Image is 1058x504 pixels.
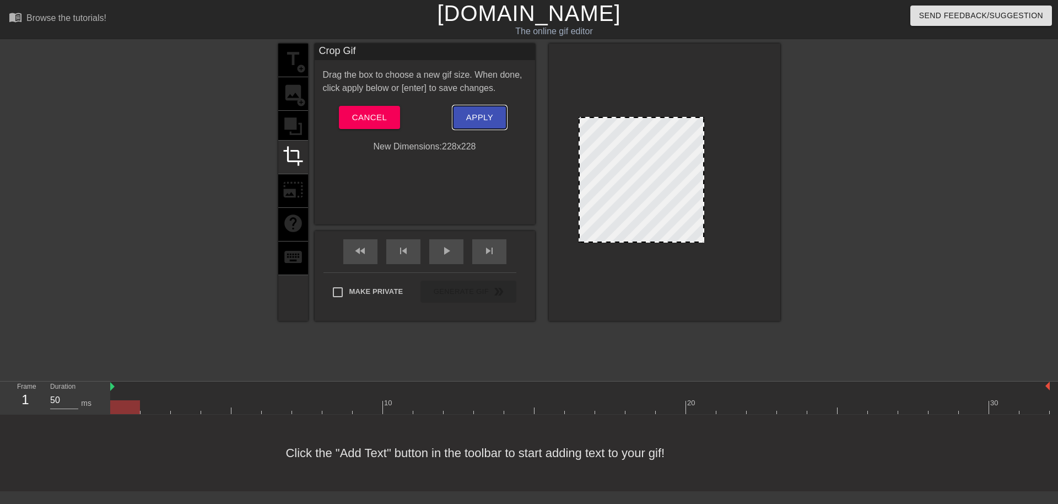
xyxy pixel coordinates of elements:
div: Browse the tutorials! [26,13,106,23]
div: Drag the box to choose a new gif size. When done, click apply below or [enter] to save changes. [315,68,535,95]
button: Cancel [339,106,400,129]
span: skip_previous [397,244,410,258]
div: The online gif editor [358,25,750,38]
span: Apply [466,110,493,125]
div: 10 [384,398,394,409]
button: Apply [453,106,506,129]
span: fast_rewind [354,244,367,258]
span: menu_book [9,10,22,24]
div: 20 [687,398,697,409]
div: 1 [17,390,34,410]
span: Send Feedback/Suggestion [919,9,1043,23]
div: ms [81,398,91,409]
button: Send Feedback/Suggestion [910,6,1052,26]
div: 30 [990,398,1000,409]
span: Cancel [352,110,387,125]
span: skip_next [483,244,496,258]
div: Frame [9,382,42,414]
span: crop [283,146,304,167]
div: Crop Gif [315,44,535,60]
span: Make Private [349,286,403,297]
img: bound-end.png [1045,382,1050,390]
label: Duration [50,384,75,390]
span: play_arrow [440,244,453,258]
div: New Dimensions: 228 x 228 [315,140,535,153]
a: Browse the tutorials! [9,10,106,28]
a: [DOMAIN_NAME] [437,1,620,25]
